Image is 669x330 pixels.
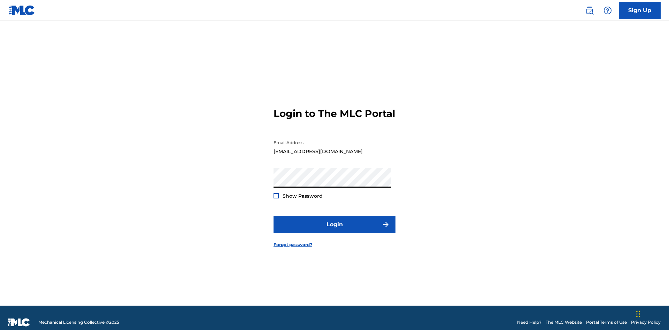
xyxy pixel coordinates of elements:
[283,193,323,199] span: Show Password
[586,319,627,325] a: Portal Terms of Use
[619,2,661,19] a: Sign Up
[636,304,640,324] div: Drag
[274,108,395,120] h3: Login to The MLC Portal
[517,319,541,325] a: Need Help?
[274,216,395,233] button: Login
[634,297,669,330] iframe: Chat Widget
[583,3,597,17] a: Public Search
[8,318,30,327] img: logo
[38,319,119,325] span: Mechanical Licensing Collective © 2025
[546,319,582,325] a: The MLC Website
[601,3,615,17] div: Help
[274,242,312,248] a: Forgot password?
[382,220,390,229] img: f7272a7cc735f4ea7f67.svg
[585,6,594,15] img: search
[8,5,35,15] img: MLC Logo
[631,319,661,325] a: Privacy Policy
[603,6,612,15] img: help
